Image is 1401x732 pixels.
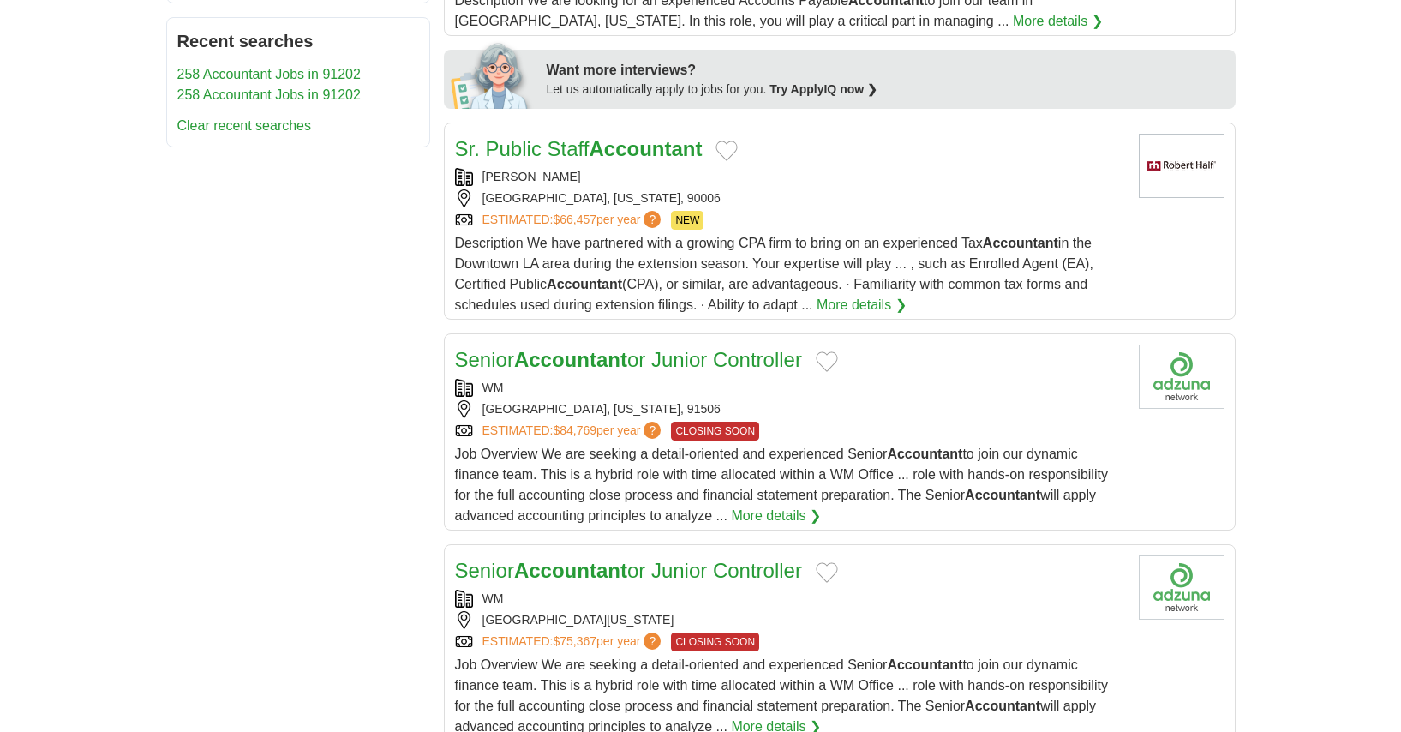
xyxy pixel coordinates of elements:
a: Clear recent searches [177,118,312,133]
div: WM [455,379,1125,397]
a: ESTIMATED:$66,457per year? [482,211,665,230]
span: CLOSING SOON [671,422,759,441]
strong: Accountant [547,277,622,291]
strong: Accountant [983,236,1058,250]
button: Add to favorite jobs [816,562,838,583]
div: [GEOGRAPHIC_DATA][US_STATE] [455,611,1125,629]
img: Robert Half logo [1139,134,1224,198]
span: $75,367 [553,634,596,648]
strong: Accountant [965,488,1040,502]
div: Let us automatically apply to jobs for you. [547,81,1225,99]
a: ESTIMATED:$84,769per year? [482,422,665,441]
span: NEW [671,211,703,230]
a: SeniorAccountantor Junior Controller [455,348,802,371]
span: Description We have partnered with a growing CPA firm to bring on an experienced Tax in the Downt... [455,236,1093,312]
strong: Accountant [965,699,1040,713]
a: Try ApplyIQ now ❯ [769,82,877,96]
strong: Accountant [514,559,627,582]
span: ? [644,211,661,228]
span: ? [644,633,661,650]
strong: Accountant [887,657,962,672]
img: Company logo [1139,555,1224,620]
a: SeniorAccountantor Junior Controller [455,559,802,582]
img: Company logo [1139,345,1224,409]
span: Job Overview We are seeking a detail-oriented and experienced Senior to join our dynamic finance ... [455,447,1108,523]
a: More details ❯ [731,506,821,526]
a: 258 Accountant Jobs in 91202 [177,87,361,102]
span: $66,457 [553,213,596,226]
button: Add to favorite jobs [816,351,838,372]
a: More details ❯ [817,295,907,315]
div: Want more interviews? [547,60,1225,81]
div: WM [455,590,1125,608]
strong: Accountant [589,137,702,160]
img: apply-iq-scientist.png [451,40,534,109]
button: Add to favorite jobs [715,141,738,161]
strong: Accountant [514,348,627,371]
a: [PERSON_NAME] [482,170,581,183]
span: $84,769 [553,423,596,437]
div: [GEOGRAPHIC_DATA], [US_STATE], 90006 [455,189,1125,207]
h2: Recent searches [177,28,419,54]
a: ESTIMATED:$75,367per year? [482,633,665,651]
div: [GEOGRAPHIC_DATA], [US_STATE], 91506 [455,400,1125,418]
a: 258 Accountant Jobs in 91202 [177,67,361,81]
a: Sr. Public StaffAccountant [455,137,703,160]
strong: Accountant [887,447,962,461]
span: CLOSING SOON [671,633,759,651]
span: ? [644,422,661,439]
a: More details ❯ [1013,11,1103,32]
